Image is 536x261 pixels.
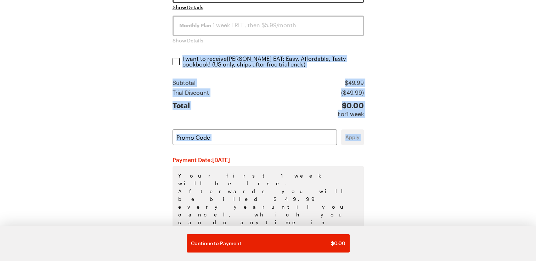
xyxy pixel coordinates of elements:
div: ($ 49.99 ) [341,88,364,97]
div: Total [173,101,190,118]
p: Your first 1 week will be free. Afterwards you will be billed $49.99 every year until you cancel,... [173,166,364,255]
section: Price summary [173,79,364,118]
div: Subtotal [173,79,196,87]
span: $ 0.00 [331,240,345,247]
div: Trial Discount [173,88,209,97]
button: Monthly Plan 1 week FREE, then $5.99/month [173,16,364,36]
input: Promo Code [173,129,337,145]
span: Monthly Plan [179,22,211,29]
input: I want to receive[PERSON_NAME] EAT: Easy, Affordable, Tasty cookbook! (US only, ships after free ... [173,58,180,65]
button: Continue to Payment$0.00 [187,234,350,253]
span: Continue to Payment [191,240,241,247]
div: 1 week FREE, then $5.99/month [179,21,357,29]
p: I want to receive [PERSON_NAME] EAT: Easy, Affordable, Tasty cookbook ! (US only, ships after fre... [182,56,365,67]
div: For 1 week [338,110,364,118]
div: $ 49.99 [345,79,364,87]
h2: Payment Date: [DATE] [173,156,364,163]
button: Show Details [173,4,203,11]
button: Show Details [173,37,203,44]
div: $ 0.00 [338,101,364,110]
